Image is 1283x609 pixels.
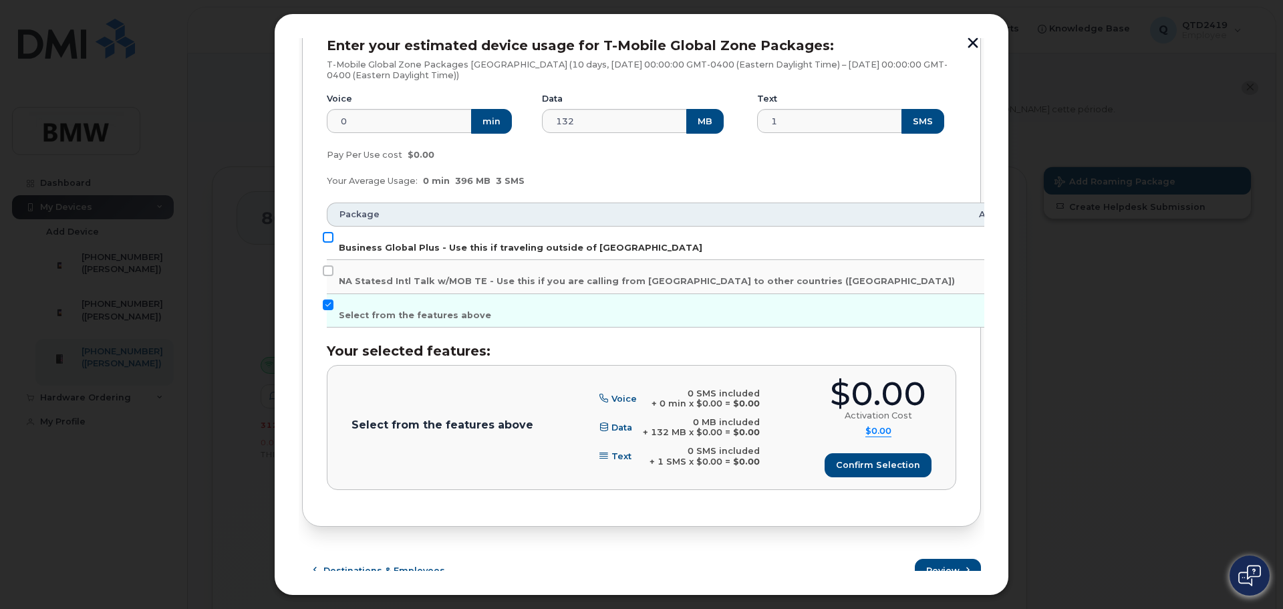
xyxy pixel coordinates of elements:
[845,410,912,421] div: Activation Cost
[836,459,920,471] span: Confirm selection
[696,457,730,467] span: $0.00 =
[611,451,631,461] span: Text
[327,203,967,227] th: Package
[423,176,450,186] span: 0 min
[865,426,891,437] summary: $0.00
[652,398,694,408] span: + 0 min x
[696,398,730,408] span: $0.00 =
[696,427,730,437] span: $0.00 =
[327,150,402,160] span: Pay Per Use cost
[323,564,445,577] span: Destinations & Employees
[455,176,490,186] span: 396 MB
[323,232,333,243] input: Business Global Plus - Use this if traveling outside of [GEOGRAPHIC_DATA]
[915,559,981,583] button: Review
[339,243,702,253] span: Business Global Plus - Use this if traveling outside of [GEOGRAPHIC_DATA]
[757,94,777,104] label: Text
[643,417,760,428] div: 0 MB included
[733,427,760,437] b: $0.00
[733,457,760,467] b: $0.00
[825,453,932,477] button: Confirm selection
[339,276,955,286] span: NA Statesd Intl Talk w/MOB TE - Use this if you are calling from [GEOGRAPHIC_DATA] to other count...
[339,310,491,320] span: Select from the features above
[496,176,525,186] span: 3 SMS
[471,109,512,133] button: min
[542,94,563,104] label: Data
[351,420,533,431] p: Select from the features above
[901,109,944,133] button: SMS
[830,378,926,410] div: $0.00
[408,150,434,160] span: $0.00
[686,109,724,133] button: MB
[323,265,333,276] input: NA Statesd Intl Talk w/MOB TE - Use this if you are calling from [GEOGRAPHIC_DATA] to other count...
[611,394,637,404] span: Voice
[1238,565,1261,586] img: Open chat
[967,203,1028,227] th: Amount
[652,388,760,399] div: 0 SMS included
[327,59,956,80] p: T-Mobile Global Zone Packages [GEOGRAPHIC_DATA] (10 days, [DATE] 00:00:00 GMT-0400 (Eastern Dayli...
[643,427,694,437] span: + 132 MB x
[302,559,456,583] button: Destinations & Employees
[611,422,632,433] span: Data
[327,176,418,186] span: Your Average Usage:
[650,446,760,457] div: 0 SMS included
[650,457,694,467] span: + 1 SMS x
[323,299,333,310] input: Select from the features above
[327,344,956,358] h3: Your selected features:
[926,564,960,577] span: Review
[327,94,352,104] label: Voice
[733,398,760,408] b: $0.00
